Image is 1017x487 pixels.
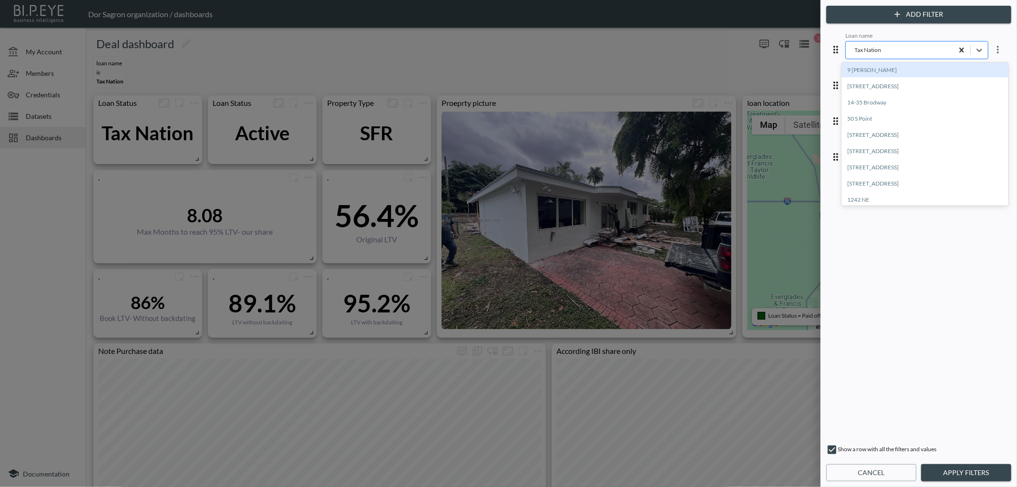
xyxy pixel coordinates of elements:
[842,192,1008,207] div: 1242 NE
[842,144,1008,160] span: 111 Catawba Cove Ln
[988,40,1007,59] button: more
[842,79,1008,93] div: [STREET_ADDRESS]
[842,176,1008,192] span: 808 Brickell Key Dr APT 1802
[842,160,1008,176] span: 224 N 6th St
[842,144,1008,158] div: [STREET_ADDRESS]
[842,62,1008,77] div: 9 [PERSON_NAME]
[842,62,1008,79] span: 9 Ely
[842,192,1008,208] span: 1242 NE
[826,464,916,482] button: Cancel
[845,32,1007,59] div: Tax Nation
[842,79,1008,95] span: 13 East 9th St
[842,176,1008,191] div: [STREET_ADDRESS]
[842,160,1008,175] div: [STREET_ADDRESS]
[842,95,1008,111] span: 14-35 Brodway
[826,444,1011,459] div: Show a row with all the filters and values
[842,111,1008,126] div: 50 S Point
[842,95,1008,110] div: 14-35 Brodway
[842,127,1008,142] div: [STREET_ADDRESS]
[921,464,1011,482] button: Apply Filters
[842,111,1008,127] span: 50 S Point
[842,127,1008,144] span: 77 St Marks Ave
[826,6,1011,23] button: Add Filter
[845,32,988,41] div: Loan name
[851,44,948,55] div: Tax Nation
